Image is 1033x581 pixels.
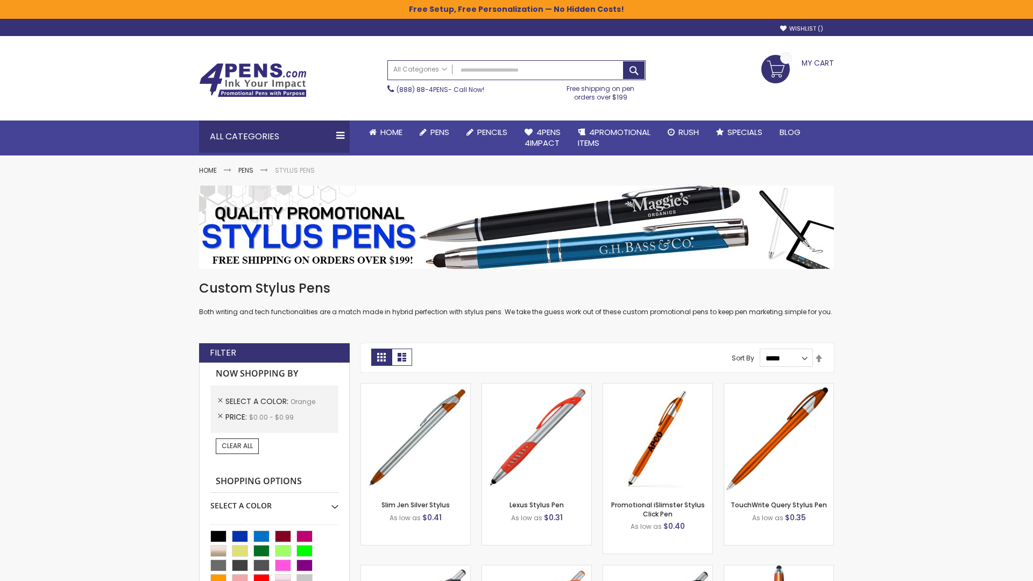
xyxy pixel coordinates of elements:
[659,121,707,144] a: Rush
[544,512,563,523] span: $0.31
[199,63,307,97] img: 4Pens Custom Pens and Promotional Products
[388,61,452,79] a: All Categories
[238,166,253,175] a: Pens
[210,363,338,385] strong: Now Shopping by
[578,126,650,148] span: 4PROMOTIONAL ITEMS
[732,353,754,363] label: Sort By
[510,500,564,509] a: Lexus Stylus Pen
[678,126,699,138] span: Rush
[724,384,833,493] img: TouchWrite Query Stylus Pen-Orange
[275,166,315,175] strong: Stylus Pens
[752,513,783,522] span: As low as
[422,512,442,523] span: $0.41
[225,396,291,407] span: Select A Color
[430,126,449,138] span: Pens
[225,412,249,422] span: Price
[199,166,217,175] a: Home
[525,126,561,148] span: 4Pens 4impact
[482,383,591,392] a: Lexus Stylus Pen-Orange
[397,85,484,94] span: - Call Now!
[611,500,705,518] a: Promotional iSlimster Stylus Click Pen
[222,441,253,450] span: Clear All
[482,384,591,493] img: Lexus Stylus Pen-Orange
[771,121,809,144] a: Blog
[603,565,712,574] a: Lexus Metallic Stylus Pen-Orange
[631,522,662,531] span: As low as
[291,397,315,406] span: Orange
[727,126,762,138] span: Specials
[199,280,834,317] div: Both writing and tech functionalities are a match made in hybrid perfection with stylus pens. We ...
[411,121,458,144] a: Pens
[361,565,470,574] a: Boston Stylus Pen-Orange
[482,565,591,574] a: Boston Silver Stylus Pen-Orange
[780,126,801,138] span: Blog
[210,347,236,359] strong: Filter
[371,349,392,366] strong: Grid
[210,493,338,511] div: Select A Color
[603,384,712,493] img: Promotional iSlimster Stylus Click Pen-Orange
[785,512,806,523] span: $0.35
[724,383,833,392] a: TouchWrite Query Stylus Pen-Orange
[663,521,685,532] span: $0.40
[390,513,421,522] span: As low as
[361,383,470,392] a: Slim Jen Silver Stylus-Orange
[458,121,516,144] a: Pencils
[731,500,827,509] a: TouchWrite Query Stylus Pen
[397,85,448,94] a: (888) 88-4PENS
[516,121,569,155] a: 4Pens4impact
[603,383,712,392] a: Promotional iSlimster Stylus Click Pen-Orange
[511,513,542,522] span: As low as
[381,500,450,509] a: Slim Jen Silver Stylus
[199,121,350,153] div: All Categories
[360,121,411,144] a: Home
[780,25,823,33] a: Wishlist
[724,565,833,574] a: TouchWrite Command Stylus Pen-Orange
[569,121,659,155] a: 4PROMOTIONALITEMS
[477,126,507,138] span: Pencils
[393,65,447,74] span: All Categories
[361,384,470,493] img: Slim Jen Silver Stylus-Orange
[707,121,771,144] a: Specials
[199,186,834,269] img: Stylus Pens
[556,80,646,102] div: Free shipping on pen orders over $199
[249,413,294,422] span: $0.00 - $0.99
[210,470,338,493] strong: Shopping Options
[216,438,259,454] a: Clear All
[380,126,402,138] span: Home
[199,280,834,297] h1: Custom Stylus Pens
